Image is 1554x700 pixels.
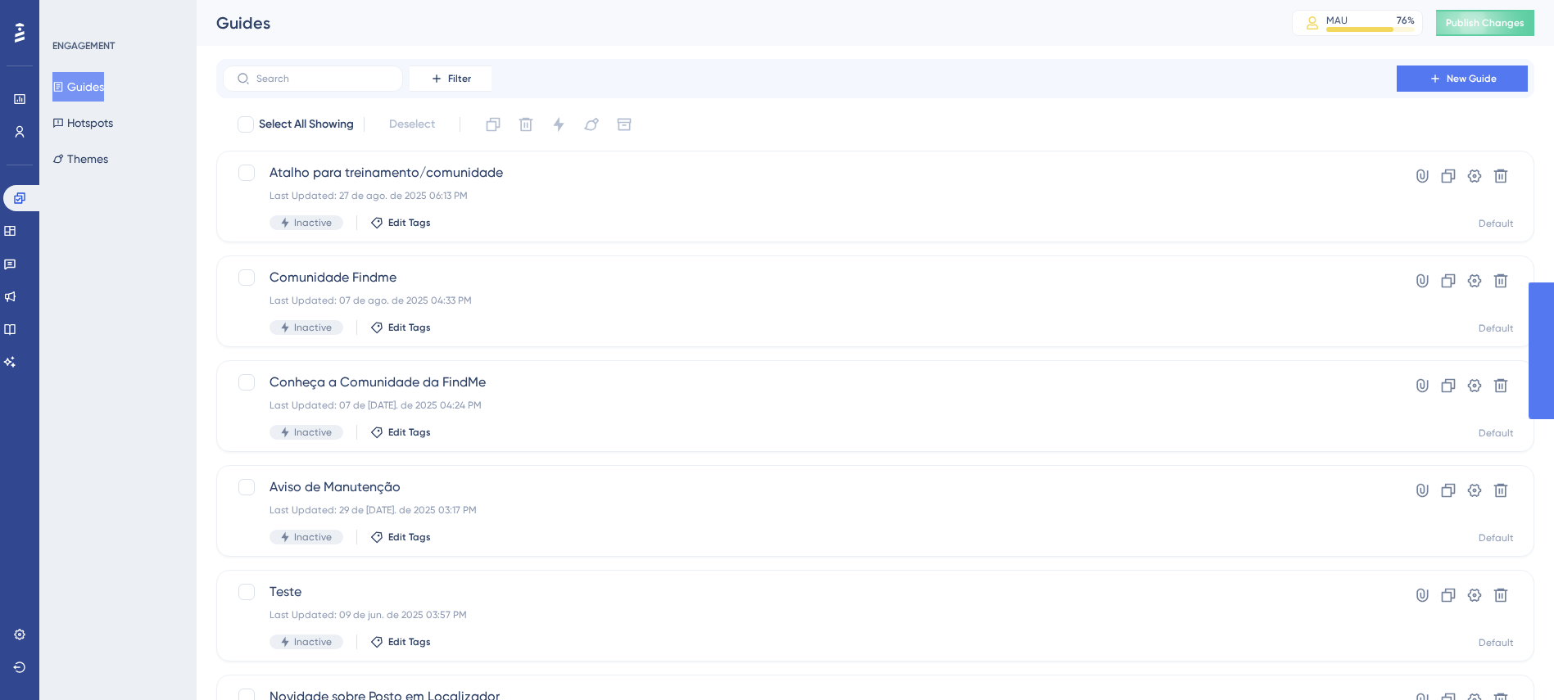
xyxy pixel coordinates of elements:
[370,216,431,229] button: Edit Tags
[270,294,1350,307] div: Last Updated: 07 de ago. de 2025 04:33 PM
[270,399,1350,412] div: Last Updated: 07 de [DATE]. de 2025 04:24 PM
[1479,427,1514,440] div: Default
[389,115,435,134] span: Deselect
[256,73,389,84] input: Search
[52,39,115,52] div: ENGAGEMENT
[270,477,1350,497] span: Aviso de Manutenção
[388,321,431,334] span: Edit Tags
[52,144,108,174] button: Themes
[294,426,332,439] span: Inactive
[294,321,332,334] span: Inactive
[1447,72,1497,85] span: New Guide
[270,268,1350,287] span: Comunidade Findme
[259,115,354,134] span: Select All Showing
[388,216,431,229] span: Edit Tags
[388,531,431,544] span: Edit Tags
[294,216,332,229] span: Inactive
[270,163,1350,183] span: Atalho para treinamento/comunidade
[388,635,431,648] span: Edit Tags
[270,373,1350,392] span: Conheça a Comunidade da FindMe
[370,426,431,439] button: Edit Tags
[410,65,492,92] button: Filter
[1479,531,1514,544] div: Default
[270,608,1350,621] div: Last Updated: 09 de jun. de 2025 03:57 PM
[270,189,1350,202] div: Last Updated: 27 de ago. de 2025 06:13 PM
[216,11,1251,34] div: Guides
[1479,217,1514,230] div: Default
[1485,635,1534,684] iframe: UserGuiding AI Assistant Launcher
[270,504,1350,517] div: Last Updated: 29 de [DATE]. de 2025 03:17 PM
[1436,10,1534,36] button: Publish Changes
[270,582,1350,602] span: Teste
[52,108,113,138] button: Hotspots
[370,635,431,648] button: Edit Tags
[370,531,431,544] button: Edit Tags
[294,635,332,648] span: Inactive
[1479,322,1514,335] div: Default
[52,72,104,102] button: Guides
[388,426,431,439] span: Edit Tags
[1446,16,1525,29] span: Publish Changes
[374,110,450,139] button: Deselect
[448,72,471,85] span: Filter
[370,321,431,334] button: Edit Tags
[1479,636,1514,649] div: Default
[1397,65,1528,92] button: New Guide
[1326,14,1348,27] div: MAU
[294,531,332,544] span: Inactive
[1397,14,1415,27] div: 76 %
